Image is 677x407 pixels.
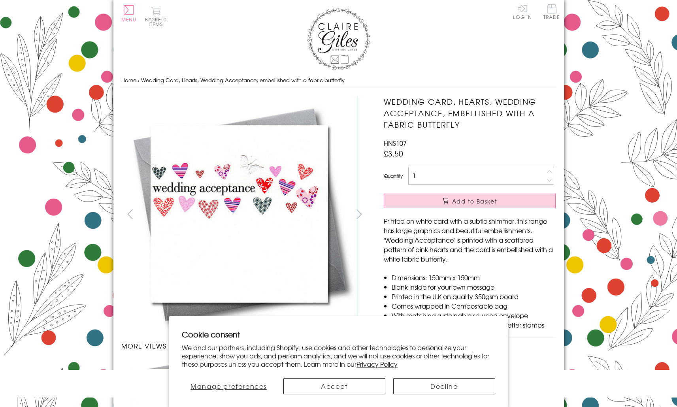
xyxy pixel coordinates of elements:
[121,76,136,84] a: Home
[182,343,495,368] p: We and our partners, including Shopify, use cookies and other technologies to personalize your ex...
[384,194,556,208] button: Add to Basket
[141,76,345,84] span: Wedding Card, Hearts, Wedding Acceptance, embellished with a fabric butterfly
[543,4,560,21] a: Trade
[182,378,275,394] button: Manage preferences
[384,172,403,179] label: Quantity
[121,16,137,23] span: Menu
[307,8,370,70] img: Claire Giles Greetings Cards
[121,96,358,333] img: Wedding Card, Hearts, Wedding Acceptance, embellished with a fabric butterfly
[452,197,497,205] span: Add to Basket
[121,205,139,223] button: prev
[283,378,385,394] button: Accept
[392,273,556,282] li: Dimensions: 150mm x 150mm
[384,96,556,130] h1: Wedding Card, Hearts, Wedding Acceptance, embellished with a fabric butterfly
[384,216,556,264] p: Printed on white card with a subtle shimmer, this range has large graphics and beautiful embellis...
[392,311,556,320] li: With matching sustainable sourced envelope
[543,4,560,19] span: Trade
[392,301,556,311] li: Comes wrapped in Compostable bag
[145,6,167,26] button: Basket0 items
[350,205,368,223] button: next
[121,72,556,89] nav: breadcrumbs
[121,5,137,22] button: Menu
[393,378,495,394] button: Decline
[121,341,368,350] h3: More views
[384,138,407,148] span: HNS107
[182,329,495,340] h2: Cookie consent
[513,4,532,19] a: Log In
[392,292,556,301] li: Printed in the U.K on quality 350gsm board
[356,359,398,369] a: Privacy Policy
[149,16,167,28] span: 0 items
[368,96,605,333] img: Wedding Card, Hearts, Wedding Acceptance, embellished with a fabric butterfly
[384,148,403,159] span: £3.50
[190,381,267,391] span: Manage preferences
[138,76,140,84] span: ›
[392,282,556,292] li: Blank inside for your own message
